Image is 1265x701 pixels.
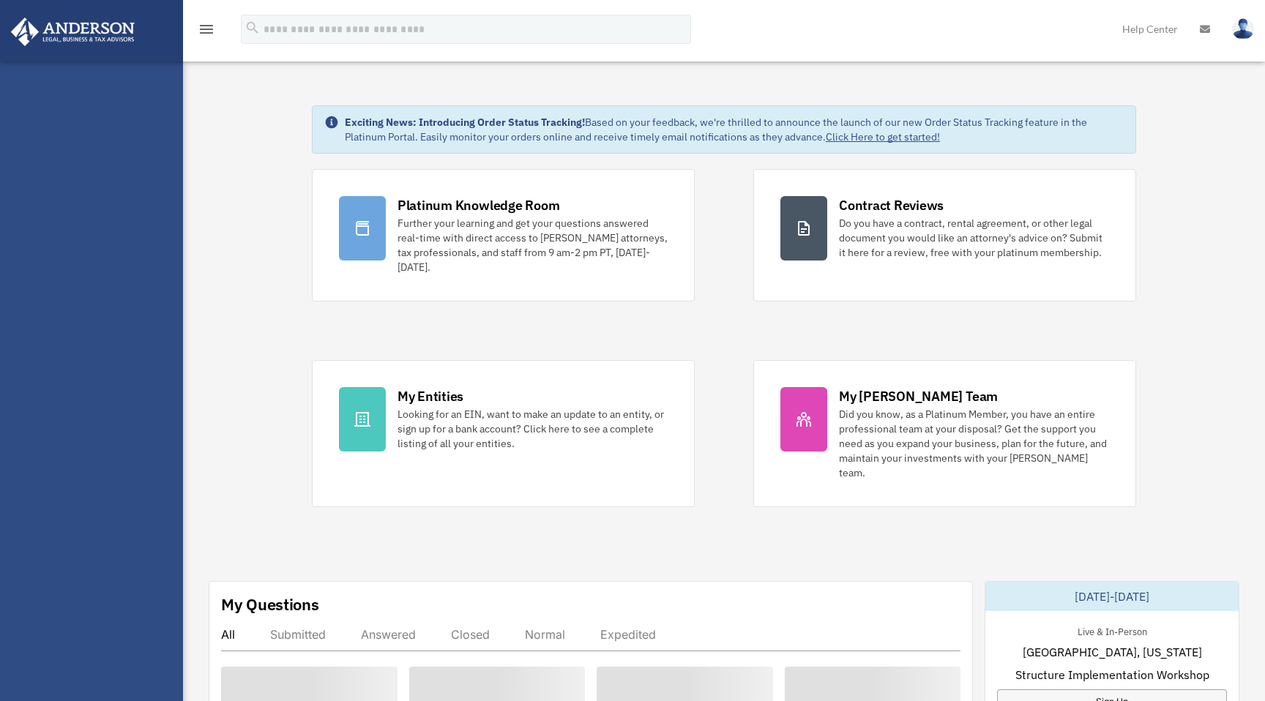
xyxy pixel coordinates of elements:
[839,216,1109,260] div: Do you have a contract, rental agreement, or other legal document you would like an attorney's ad...
[345,115,1124,144] div: Based on your feedback, we're thrilled to announce the launch of our new Order Status Tracking fe...
[221,593,319,615] div: My Questions
[600,627,656,642] div: Expedited
[839,407,1109,480] div: Did you know, as a Platinum Member, you have an entire professional team at your disposal? Get th...
[7,18,139,46] img: Anderson Advisors Platinum Portal
[398,196,560,214] div: Platinum Knowledge Room
[312,360,695,507] a: My Entities Looking for an EIN, want to make an update to an entity, or sign up for a bank accoun...
[985,582,1239,611] div: [DATE]-[DATE]
[753,360,1136,507] a: My [PERSON_NAME] Team Did you know, as a Platinum Member, you have an entire professional team at...
[1015,666,1209,683] span: Structure Implementation Workshop
[826,130,940,143] a: Click Here to get started!
[753,169,1136,301] a: Contract Reviews Do you have a contract, rental agreement, or other legal document you would like...
[312,169,695,301] a: Platinum Knowledge Room Further your learning and get your questions answered real-time with dire...
[361,627,416,642] div: Answered
[1066,623,1159,638] div: Live & In-Person
[245,20,261,36] i: search
[525,627,565,642] div: Normal
[270,627,326,642] div: Submitted
[839,196,944,214] div: Contract Reviews
[839,387,998,405] div: My [PERSON_NAME] Team
[221,627,235,642] div: All
[451,627,490,642] div: Closed
[398,216,668,274] div: Further your learning and get your questions answered real-time with direct access to [PERSON_NAM...
[198,26,215,38] a: menu
[398,407,668,451] div: Looking for an EIN, want to make an update to an entity, or sign up for a bank account? Click her...
[1232,18,1254,40] img: User Pic
[398,387,463,405] div: My Entities
[198,20,215,38] i: menu
[1023,643,1202,661] span: [GEOGRAPHIC_DATA], [US_STATE]
[345,116,585,129] strong: Exciting News: Introducing Order Status Tracking!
